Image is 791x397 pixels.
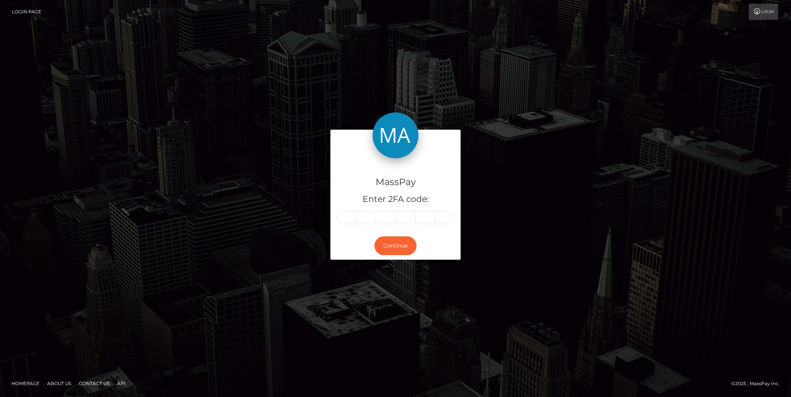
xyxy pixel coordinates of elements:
img: MassPay [373,112,418,158]
button: Continue [374,236,417,255]
a: Homepage [8,377,42,389]
a: About Us [44,377,74,389]
a: Contact Us [76,377,113,389]
h5: Enter 2FA code: [336,194,455,205]
a: API [114,377,129,389]
h4: MassPay [336,176,455,189]
div: © 2025 , MassPay Inc. [731,379,785,388]
a: Login Page [12,4,41,20]
a: Login [749,4,778,20]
